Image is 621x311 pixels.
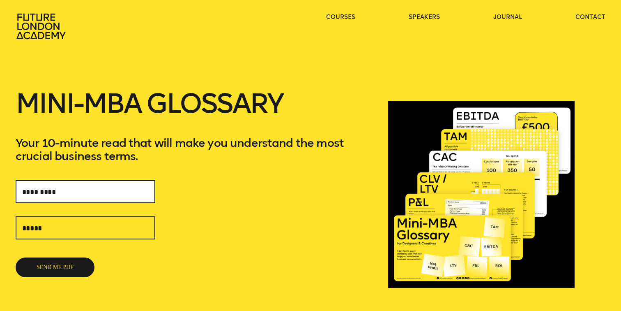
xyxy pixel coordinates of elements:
[16,258,94,277] button: SEND ME PDF
[575,13,605,21] a: contact
[16,91,373,137] h1: Mini-MBA Glossary
[16,137,373,163] p: Your 10-minute read that will make you understand the most crucial business terms.
[493,13,522,21] a: journal
[326,13,355,21] a: courses
[409,13,440,21] a: speakers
